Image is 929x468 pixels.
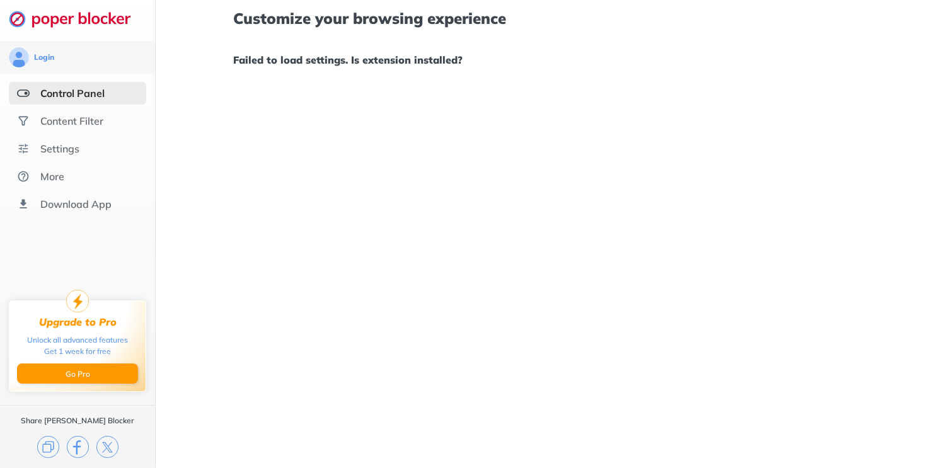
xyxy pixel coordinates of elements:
div: Download App [40,198,112,210]
div: Unlock all advanced features [27,334,128,346]
div: Control Panel [40,87,105,100]
div: Share [PERSON_NAME] Blocker [21,416,134,426]
h1: Failed to load settings. Is extension installed? [233,52,852,68]
img: download-app.svg [17,198,30,210]
img: about.svg [17,170,30,183]
div: Settings [40,142,79,155]
img: features-selected.svg [17,87,30,100]
img: facebook.svg [67,436,89,458]
div: More [40,170,64,183]
button: Go Pro [17,363,138,384]
div: Content Filter [40,115,103,127]
div: Get 1 week for free [44,346,111,357]
img: settings.svg [17,142,30,155]
img: logo-webpage.svg [9,10,144,28]
img: avatar.svg [9,47,29,67]
div: Login [34,52,54,62]
h1: Customize your browsing experience [233,10,852,26]
img: social.svg [17,115,30,127]
img: upgrade-to-pro.svg [66,290,89,312]
div: Upgrade to Pro [39,316,117,328]
img: copy.svg [37,436,59,458]
img: x.svg [96,436,118,458]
